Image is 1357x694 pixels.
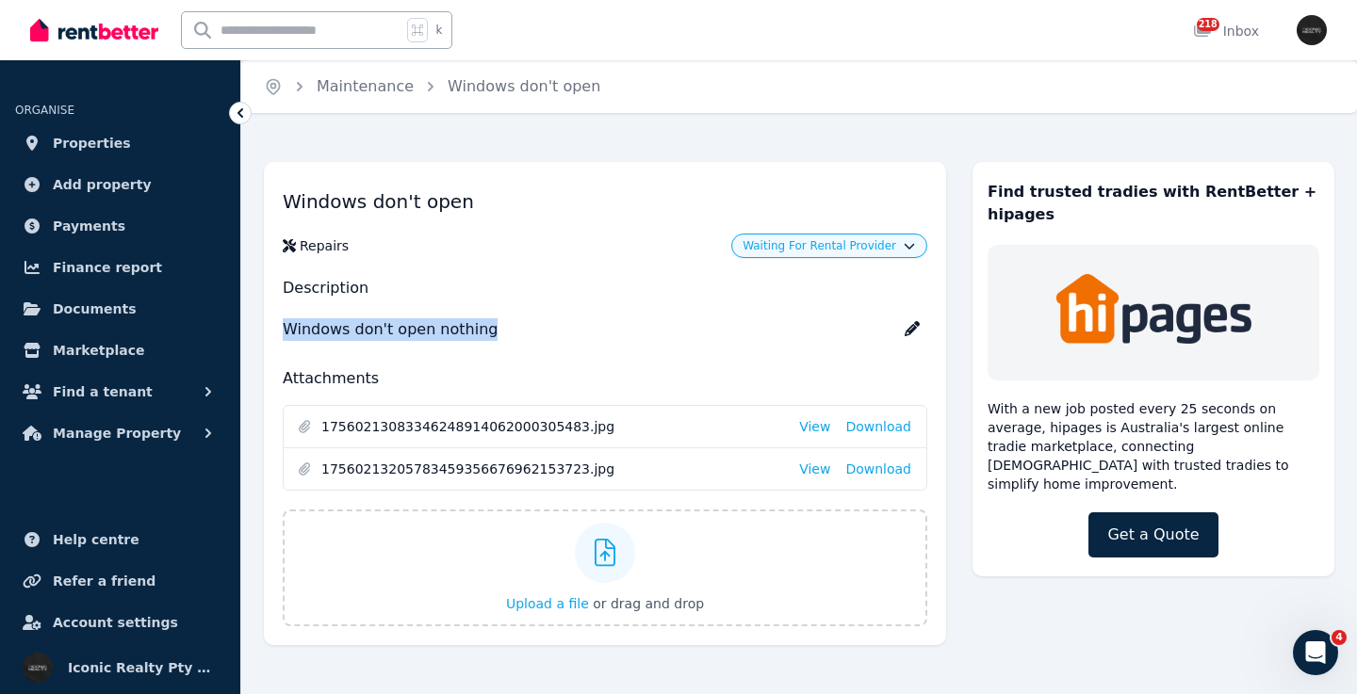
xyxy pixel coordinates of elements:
[53,380,153,403] span: Find a tenant
[15,104,74,117] span: ORGANISE
[1197,18,1219,31] span: 218
[300,236,349,255] div: Repairs
[317,77,414,95] a: Maintenance
[53,173,152,196] span: Add property
[845,460,911,478] a: Download
[435,23,442,38] span: k
[68,656,218,679] span: Iconic Realty Pty Ltd
[53,528,139,551] span: Help centre
[23,653,53,683] img: Iconic Realty Pty Ltd
[988,399,1319,493] p: With a new job posted every 25 seconds on average, hipages is Australia's largest online tradie m...
[799,417,830,436] a: View
[53,339,144,362] span: Marketplace
[15,124,225,162] a: Properties
[1054,263,1252,356] img: Trades & Maintenance
[283,181,927,222] h1: Windows don't open
[1088,512,1218,557] a: Get a Quote
[1297,15,1327,45] img: Iconic Realty Pty Ltd
[15,290,225,328] a: Documents
[15,166,225,203] a: Add property
[53,256,162,279] span: Finance report
[15,331,225,369] a: Marketplace
[988,181,1319,226] h3: Find trusted tradies with RentBetter + hipages
[1293,630,1338,675] iframe: Intercom live chat
[283,311,927,348] p: Windows don't open nothing
[593,596,704,611] span: or drag and drop
[283,277,927,299] h2: Description
[15,562,225,600] a: Refer a friend
[321,417,784,436] span: 17560213083346248914062000305483.jpg
[15,414,225,452] button: Manage Property
[241,60,623,113] nav: Breadcrumb
[799,460,830,478] a: View
[506,594,704,613] button: Upload a file or drag and drop
[448,77,600,95] a: Windows don't open
[845,417,911,436] a: Download
[743,238,915,253] button: Waiting For Rental Provider
[283,367,927,390] h2: Attachments
[53,611,178,634] span: Account settings
[15,249,225,286] a: Finance report
[1193,22,1259,40] div: Inbox
[30,16,158,44] img: RentBetter
[321,460,784,478] span: 17560213205783459356676962153723.jpg
[15,207,225,245] a: Payments
[53,570,155,592] span: Refer a friend
[53,215,125,237] span: Payments
[53,298,137,320] span: Documents
[15,521,225,558] a: Help centre
[15,373,225,411] button: Find a tenant
[1332,630,1347,645] span: 4
[53,132,131,154] span: Properties
[506,596,589,611] span: Upload a file
[743,238,896,253] span: Waiting For Rental Provider
[15,604,225,641] a: Account settings
[53,422,181,444] span: Manage Property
